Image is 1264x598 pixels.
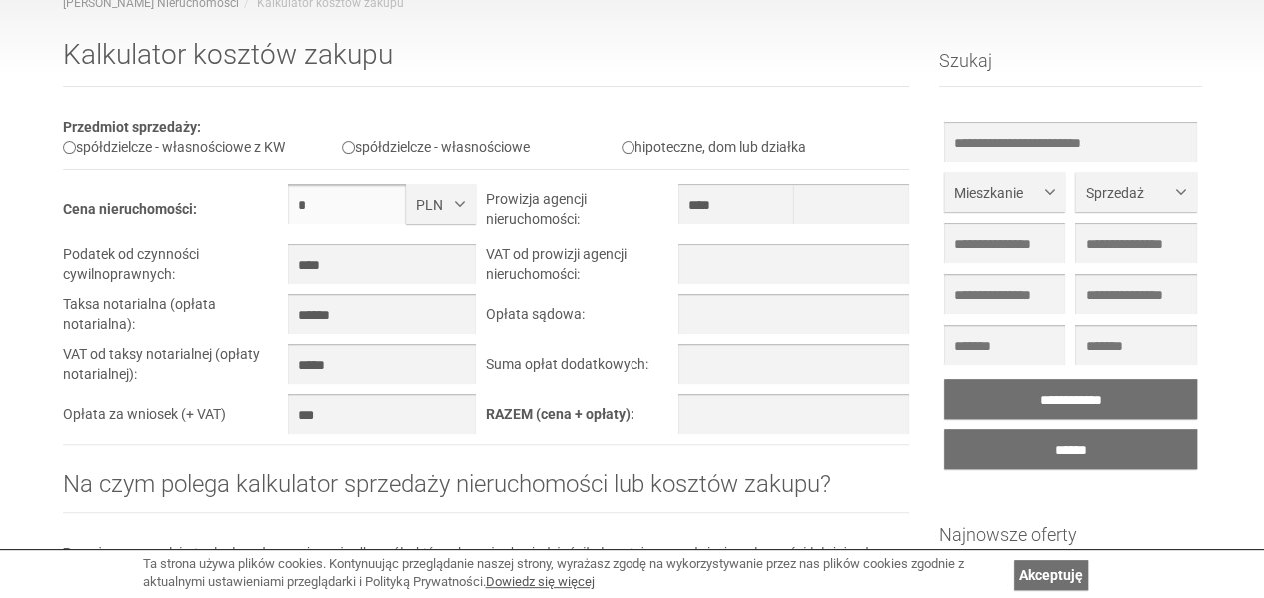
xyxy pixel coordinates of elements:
b: Przedmiot sprzedaży: [63,119,201,135]
button: PLN [406,184,476,224]
input: spółdzielcze - własnościowe z KW [63,141,76,154]
span: Mieszkanie [954,183,1040,203]
td: Opłata za wniosek (+ VAT) [63,394,289,444]
td: Podatek od czynności cywilnoprawnych: [63,244,289,294]
h3: Szukaj [939,51,1202,87]
b: RAZEM (cena + opłaty): [486,406,634,422]
div: Ta strona używa plików cookies. Kontynuując przeglądanie naszej strony, wyrażasz zgodę na wykorzy... [143,555,1004,592]
td: VAT od prowizji agencji nieruchomości: [486,244,677,294]
h2: Na czym polega kalkulator sprzedaży nieruchomości lub kosztów zakupu? [63,471,910,513]
a: Akceptuję [1014,560,1088,590]
a: Dowiedz się więcej [486,574,595,589]
p: Powyższe narzędzie to doskonałe rozwiązanie dla osób, które chcą się dowiedzieć, ile kosztuje spr... [63,543,910,583]
input: hipoteczne, dom lub działka [622,141,634,154]
h3: Najnowsze oferty [939,525,1202,561]
label: spółdzielcze - własnościowe [342,139,530,155]
label: hipoteczne, dom lub działka [622,139,806,155]
b: Cena nieruchomości: [63,201,197,217]
span: PLN [416,195,451,215]
td: Taksa notarialna (opłata notarialna): [63,294,289,344]
h1: Kalkulator kosztów zakupu [63,40,910,87]
td: Suma opłat dodatkowych: [486,344,677,394]
button: Sprzedaż [1075,172,1196,212]
label: spółdzielcze - własnościowe z KW [63,139,285,155]
td: VAT od taksy notarialnej (opłaty notarialnej): [63,344,289,394]
input: spółdzielcze - własnościowe [342,141,355,154]
td: Prowizja agencji nieruchomości: [486,184,677,244]
td: Opłata sądowa: [486,294,677,344]
button: Mieszkanie [944,172,1065,212]
span: Sprzedaż [1085,183,1171,203]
